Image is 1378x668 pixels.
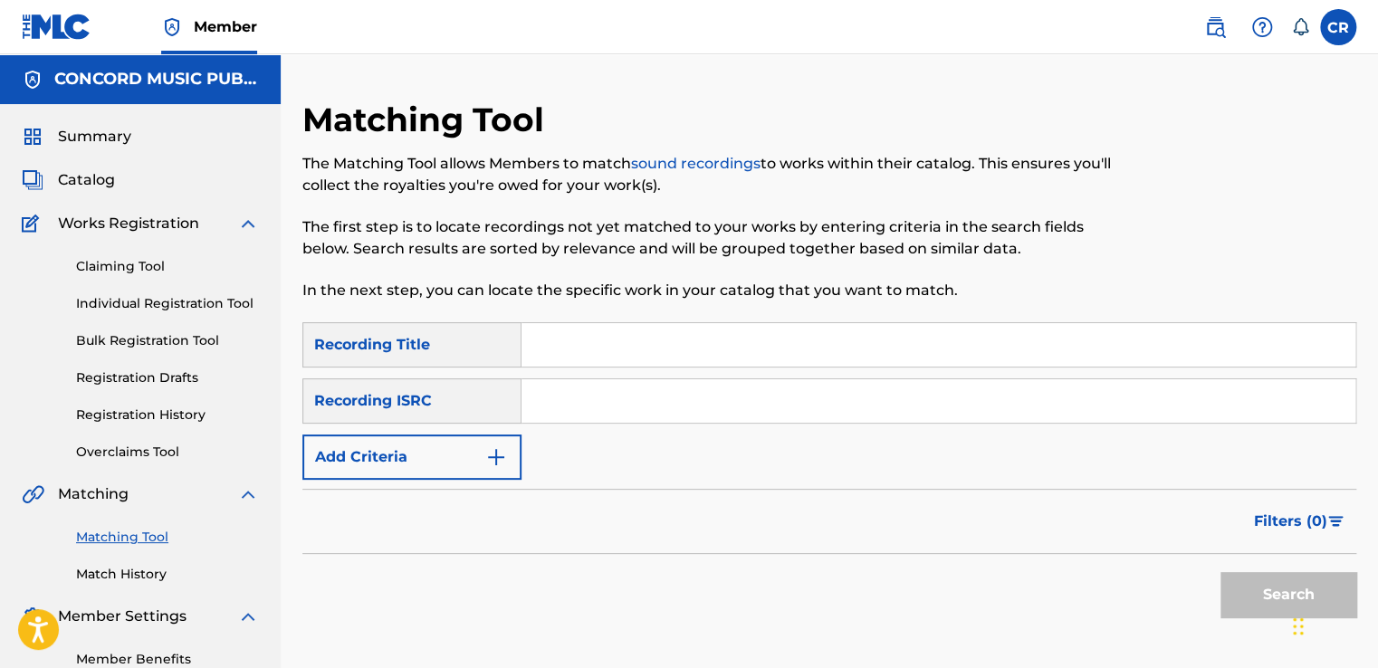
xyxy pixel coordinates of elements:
div: Help [1244,9,1280,45]
img: expand [237,483,259,505]
img: Matching [22,483,44,505]
h2: Matching Tool [302,100,553,140]
span: Works Registration [58,213,199,234]
img: Member Settings [22,606,43,627]
p: The first step is to locate recordings not yet matched to your works by entering criteria in the ... [302,216,1114,260]
img: filter [1328,516,1344,527]
button: Filters (0) [1243,499,1356,544]
img: Top Rightsholder [161,16,183,38]
img: Accounts [22,69,43,91]
a: Overclaims Tool [76,443,259,462]
iframe: Chat Widget [1287,581,1378,668]
img: MLC Logo [22,14,91,40]
img: 9d2ae6d4665cec9f34b9.svg [485,446,507,468]
img: expand [237,606,259,627]
a: Match History [76,565,259,584]
a: Registration Drafts [76,368,259,387]
img: help [1251,16,1273,38]
span: Matching [58,483,129,505]
div: Drag [1293,599,1304,654]
a: Claiming Tool [76,257,259,276]
span: Catalog [58,169,115,191]
a: CatalogCatalog [22,169,115,191]
a: Registration History [76,406,259,425]
a: Public Search [1197,9,1233,45]
img: search [1204,16,1226,38]
form: Search Form [302,322,1356,626]
a: Individual Registration Tool [76,294,259,313]
span: Member Settings [58,606,187,627]
a: SummarySummary [22,126,131,148]
p: In the next step, you can locate the specific work in your catalog that you want to match. [302,280,1114,301]
img: expand [237,213,259,234]
a: sound recordings [631,155,761,172]
span: Member [194,16,257,37]
div: Notifications [1291,18,1309,36]
h5: CONCORD MUSIC PUBLISHING LLC [54,69,259,90]
img: Works Registration [22,213,45,234]
img: Summary [22,126,43,148]
a: Matching Tool [76,528,259,547]
button: Add Criteria [302,434,522,480]
p: The Matching Tool allows Members to match to works within their catalog. This ensures you'll coll... [302,153,1114,196]
img: Catalog [22,169,43,191]
span: Summary [58,126,131,148]
a: Bulk Registration Tool [76,331,259,350]
div: User Menu [1320,9,1356,45]
span: Filters ( 0 ) [1254,511,1327,532]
